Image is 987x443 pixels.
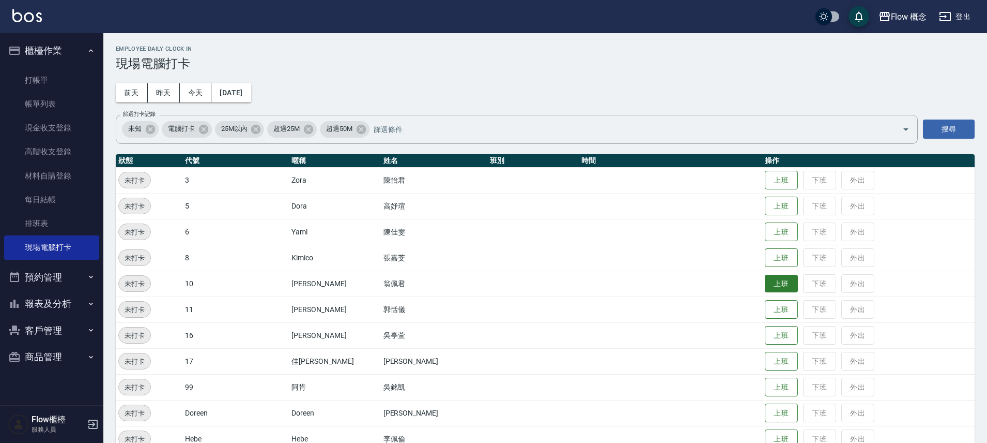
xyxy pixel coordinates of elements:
td: 3 [182,167,289,193]
button: 前天 [116,83,148,102]
button: 上班 [765,223,798,242]
td: Doreen [289,400,380,426]
div: 25M以內 [215,121,265,138]
span: 未打卡 [119,408,150,419]
span: 未打卡 [119,382,150,393]
td: 郭恬儀 [381,297,487,322]
td: 5 [182,193,289,219]
button: Flow 概念 [874,6,931,27]
button: 櫃檯作業 [4,37,99,64]
div: 電腦打卡 [162,121,212,138]
td: [PERSON_NAME] [289,271,380,297]
td: 張嘉芠 [381,245,487,271]
a: 現場電腦打卡 [4,235,99,259]
button: 客戶管理 [4,317,99,344]
td: Dora [289,193,380,219]
button: 上班 [765,352,798,371]
td: Zora [289,167,380,193]
button: 上班 [765,378,798,397]
div: 超過25M [267,121,317,138]
td: [PERSON_NAME] [289,322,380,348]
div: 未知 [122,121,159,138]
button: Open [898,121,914,138]
td: Kimico [289,245,380,271]
td: 10 [182,271,289,297]
button: 上班 [765,326,798,345]
span: 未打卡 [119,304,150,315]
a: 排班表 [4,212,99,235]
h2: Employee Daily Clock In [116,46,975,52]
td: [PERSON_NAME] [289,297,380,322]
td: [PERSON_NAME] [381,400,487,426]
span: 未打卡 [119,330,150,341]
td: 阿肯 [289,374,380,400]
a: 每日結帳 [4,188,99,212]
button: 今天 [180,83,212,102]
span: 未打卡 [119,227,150,238]
span: 未打卡 [119,278,150,289]
a: 打帳單 [4,68,99,92]
td: 11 [182,297,289,322]
button: 上班 [765,275,798,293]
span: 電腦打卡 [162,124,201,134]
button: [DATE] [211,83,251,102]
button: 上班 [765,197,798,216]
button: 搜尋 [923,120,975,139]
a: 現金收支登錄 [4,116,99,140]
h5: Flow櫃檯 [32,415,84,425]
span: 超過50M [320,124,359,134]
input: 篩選條件 [371,120,884,138]
td: 吳銘凱 [381,374,487,400]
th: 代號 [182,154,289,168]
th: 操作 [762,154,975,168]
td: 陳佳雯 [381,219,487,245]
td: 翁佩君 [381,271,487,297]
span: 未打卡 [119,175,150,186]
td: 吳亭萱 [381,322,487,348]
span: 25M以內 [215,124,254,134]
td: 99 [182,374,289,400]
span: 未知 [122,124,148,134]
th: 班別 [487,154,579,168]
button: 登出 [935,7,975,26]
button: 預約管理 [4,264,99,291]
td: 佳[PERSON_NAME] [289,348,380,374]
th: 時間 [579,154,762,168]
button: 昨天 [148,83,180,102]
span: 超過25M [267,124,306,134]
img: Logo [12,9,42,22]
span: 未打卡 [119,201,150,212]
td: 高妤瑄 [381,193,487,219]
td: Yami [289,219,380,245]
td: 陳怡君 [381,167,487,193]
a: 材料自購登錄 [4,164,99,188]
button: 報表及分析 [4,290,99,317]
th: 狀態 [116,154,182,168]
button: 上班 [765,248,798,268]
td: 8 [182,245,289,271]
a: 帳單列表 [4,92,99,116]
td: Doreen [182,400,289,426]
button: 上班 [765,404,798,423]
div: Flow 概念 [891,10,927,23]
span: 未打卡 [119,356,150,367]
td: [PERSON_NAME] [381,348,487,374]
label: 篩選打卡記錄 [123,110,156,118]
td: 17 [182,348,289,374]
img: Person [8,414,29,435]
p: 服務人員 [32,425,84,434]
button: save [849,6,869,27]
div: 超過50M [320,121,369,138]
button: 商品管理 [4,344,99,371]
th: 暱稱 [289,154,380,168]
td: 16 [182,322,289,348]
button: 上班 [765,171,798,190]
a: 高階收支登錄 [4,140,99,164]
h3: 現場電腦打卡 [116,56,975,71]
th: 姓名 [381,154,487,168]
span: 未打卡 [119,253,150,263]
td: 6 [182,219,289,245]
button: 上班 [765,300,798,319]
